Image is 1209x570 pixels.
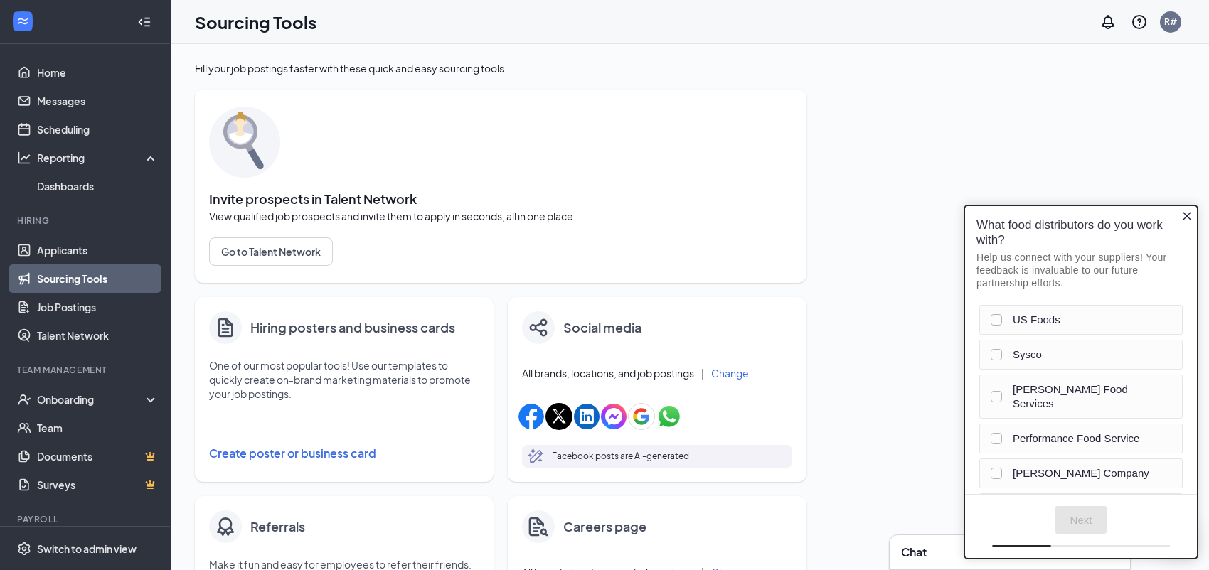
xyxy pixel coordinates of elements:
img: facebookMessengerIcon [601,404,627,429]
div: Team Management [17,364,156,376]
div: R# [1164,16,1177,28]
svg: Document [214,316,237,340]
iframe: Sprig User Feedback Dialog [953,194,1209,570]
img: xIcon [545,403,572,430]
div: Onboarding [37,392,147,407]
img: share [529,318,548,337]
button: Create poster or business card [209,439,479,468]
div: | [701,365,704,381]
span: View qualified job prospects and invite them to apply in seconds, all in one place. [209,209,792,223]
button: Go to Talent Network [209,237,333,266]
div: Fill your job postings faster with these quick and easy sourcing tools. [195,61,806,75]
a: Job Postings [37,293,159,321]
img: facebookIcon [518,404,544,429]
p: Facebook posts are AI-generated [552,449,689,463]
h4: Careers page [563,517,646,537]
a: Scheduling [37,115,159,144]
img: badge [214,515,237,538]
svg: Analysis [17,151,31,165]
a: Messages [37,87,159,115]
a: Team [37,414,159,442]
a: DocumentsCrown [37,442,159,470]
span: All brands, locations, and job postings [522,366,694,380]
div: Switch to admin view [37,542,137,556]
h3: Chat [901,544,927,560]
svg: MagicPencil [528,448,545,465]
a: SurveysCrown [37,470,159,499]
a: Applicants [37,236,159,264]
img: careers [528,517,548,537]
svg: Notifications [1099,14,1117,31]
button: Change [711,368,749,378]
h4: Referrals [250,517,305,537]
p: One of our most popular tools! Use our templates to quickly create on-brand marketing materials t... [209,358,479,401]
span: Invite prospects in Talent Network [209,192,792,206]
a: Dashboards [37,172,159,200]
img: googleIcon [628,403,655,430]
svg: WorkstreamLogo [16,14,30,28]
h4: Hiring posters and business cards [250,318,455,338]
div: Reporting [37,151,159,165]
img: linkedinIcon [574,404,600,429]
a: Go to Talent Network [209,237,792,266]
div: Hiring [17,215,156,227]
h1: Sourcing Tools [195,10,316,34]
svg: Settings [17,542,31,556]
a: Sourcing Tools [37,264,159,293]
h4: Social media [563,318,641,338]
svg: QuestionInfo [1131,14,1148,31]
img: sourcing-tools [209,107,280,178]
div: Payroll [17,513,156,525]
svg: Collapse [137,15,151,29]
a: Home [37,58,159,87]
svg: UserCheck [17,392,31,407]
img: whatsappIcon [656,404,682,429]
a: Talent Network [37,321,159,350]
